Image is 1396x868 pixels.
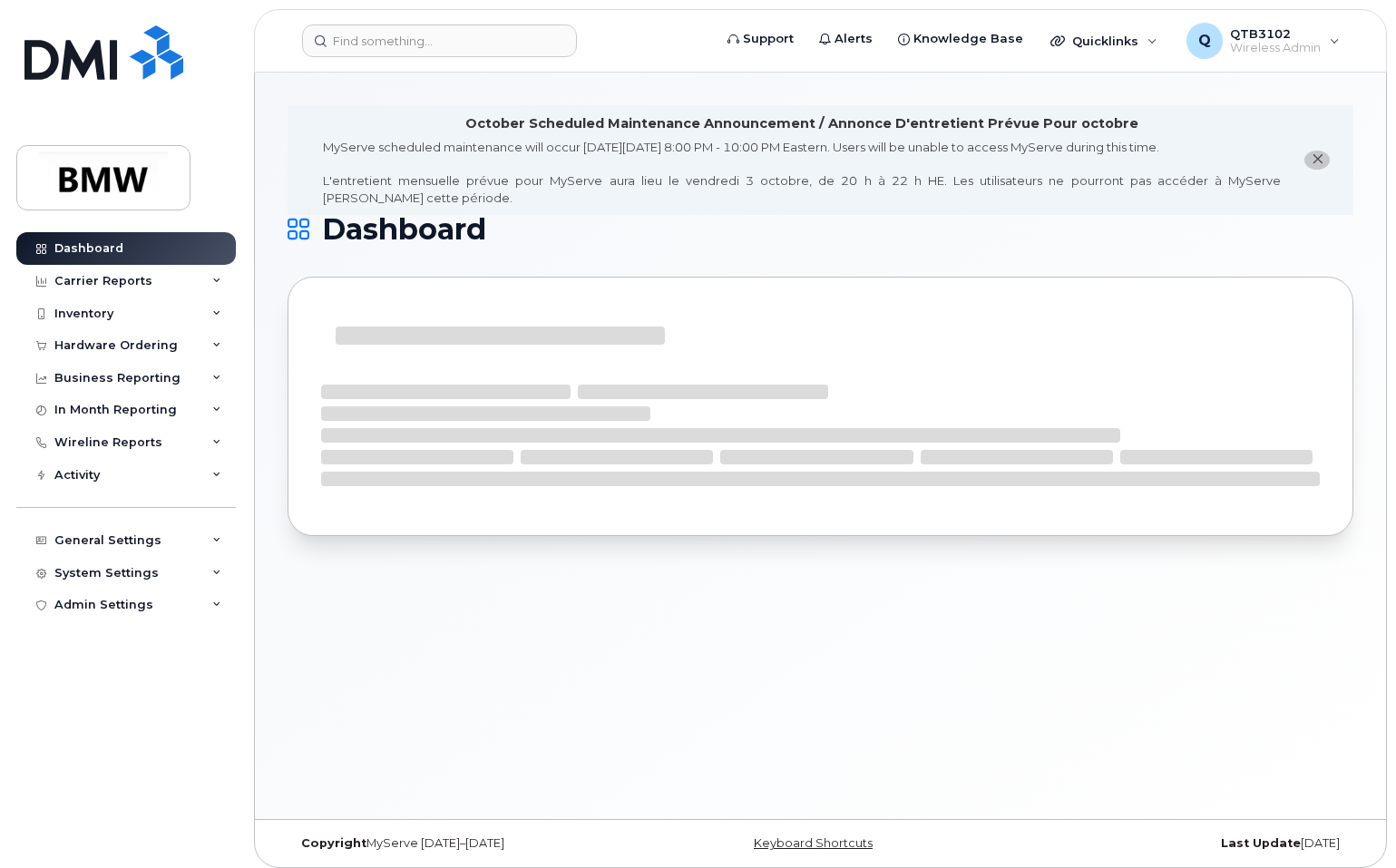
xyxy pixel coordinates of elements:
[1221,836,1301,850] strong: Last Update
[301,836,366,850] strong: Copyright
[288,836,643,851] div: MyServe [DATE]–[DATE]
[998,836,1353,851] div: [DATE]
[323,139,1281,206] div: MyServe scheduled maintenance will occur [DATE][DATE] 8:00 PM - 10:00 PM Eastern. Users will be u...
[754,836,873,850] a: Keyboard Shortcuts
[465,114,1138,133] div: October Scheduled Maintenance Announcement / Annonce D'entretient Prévue Pour octobre
[1304,151,1330,170] button: close notification
[322,216,486,243] span: Dashboard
